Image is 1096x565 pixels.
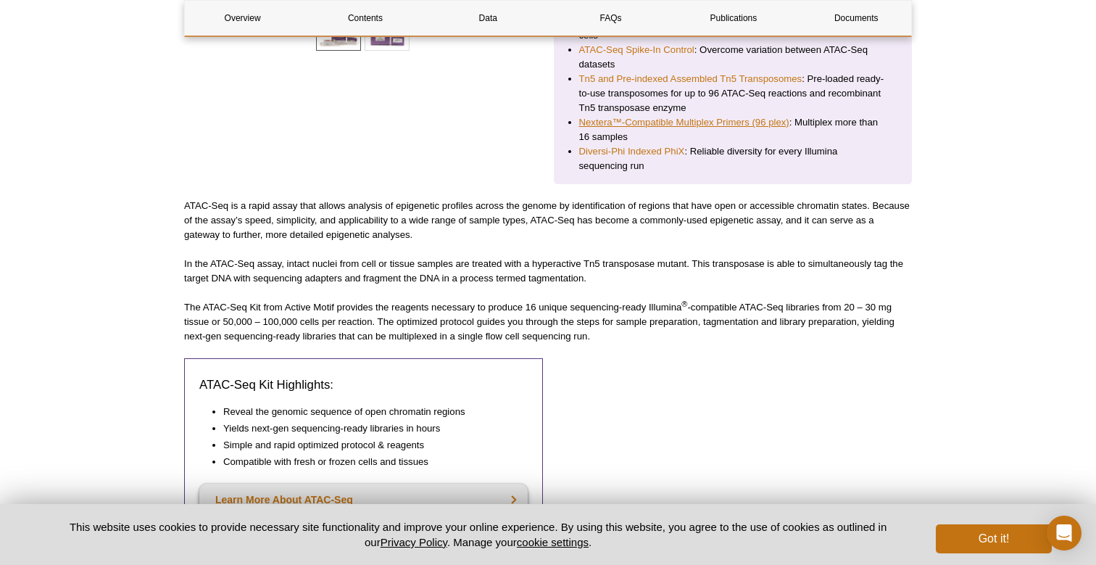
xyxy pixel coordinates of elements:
li: Reveal the genomic sequence of open chromatin regions [223,405,513,419]
a: ATAC-Seq Spike-In Control [579,43,694,57]
a: Documents [799,1,914,36]
li: Compatible with fresh or frozen cells and tissues [223,455,513,469]
a: Data [431,1,546,36]
li: : Multiplex more than 16 samples [579,115,887,144]
a: Overview [185,1,300,36]
li: Yields next-gen sequencing-ready libraries in hours [223,421,513,436]
li: Simple and rapid optimized protocol & reagents [223,438,513,453]
a: Privacy Policy [381,536,447,548]
a: Publications [676,1,791,36]
p: In the ATAC-Seq assay, intact nuclei from cell or tissue samples are treated with a hyperactive T... [184,257,912,286]
p: This website uses cookies to provide necessary site functionality and improve your online experie... [44,519,912,550]
button: Got it! [936,524,1052,553]
button: cookie settings [517,536,589,548]
a: Contents [307,1,423,36]
div: Open Intercom Messenger [1047,516,1082,550]
a: Tn5 and Pre-indexed Assembled Tn5 Transposomes [579,72,802,86]
a: Diversi-Phi Indexed PhiX [579,144,685,159]
iframe: Intro to ATAC-Seq: Method overview and comparison to ChIP-Seq [554,358,913,560]
p: The ATAC-Seq Kit from Active Motif provides the reagents necessary to produce 16 unique sequencin... [184,300,912,344]
li: : Reliable diversity for every Illumina sequencing run [579,144,887,173]
h3: ATAC-Seq Kit Highlights: [199,376,528,394]
a: Nextera™-Compatible Multiplex Primers (96 plex) [579,115,789,130]
a: Learn More About ATAC-Seq [199,484,528,516]
li: : Pre-loaded ready-to-use transposomes for up to 96 ATAC-Seq reactions and recombinant Tn5 transp... [579,72,887,115]
sup: ® [681,300,687,308]
p: ATAC-Seq is a rapid assay that allows analysis of epigenetic profiles across the genome by identi... [184,199,912,242]
li: : Overcome variation between ATAC-Seq datasets [579,43,887,72]
a: FAQs [553,1,668,36]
